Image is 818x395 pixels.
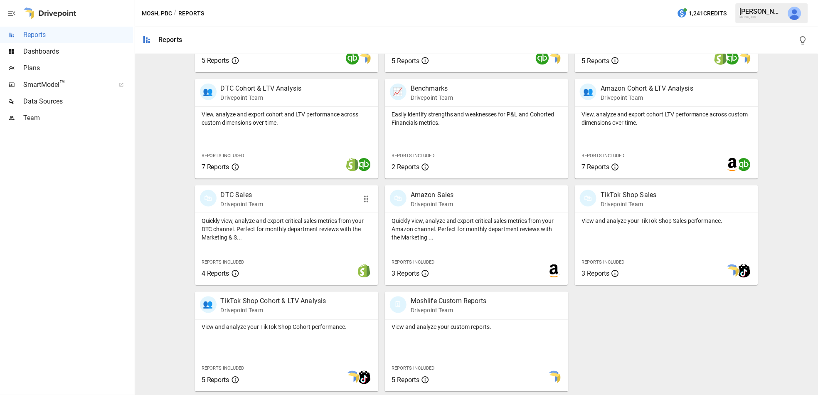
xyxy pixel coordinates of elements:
[202,110,372,127] p: View, analyze and export cohort and LTV performance across custom dimensions over time.
[59,79,65,89] span: ™
[740,15,783,19] div: MOSH, PBC
[581,163,609,171] span: 7 Reports
[158,36,182,44] div: Reports
[202,366,244,371] span: Reports Included
[221,84,302,94] p: DTC Cohort & LTV Analysis
[547,264,561,278] img: amazon
[783,2,806,25] button: Jeff Gamsey
[392,366,434,371] span: Reports Included
[202,259,244,265] span: Reports Included
[601,200,657,208] p: Drivepoint Team
[788,7,801,20] img: Jeff Gamsey
[411,94,453,102] p: Drivepoint Team
[392,110,562,127] p: Easily identify strengths and weaknesses for P&L and Cohorted Financials metrics.
[357,158,371,171] img: quickbooks
[392,57,419,65] span: 5 Reports
[740,7,783,15] div: [PERSON_NAME]
[357,264,371,278] img: shopify
[23,63,133,73] span: Plans
[200,296,217,313] div: 👥
[174,8,177,19] div: /
[726,264,739,278] img: smart model
[737,158,751,171] img: quickbooks
[200,84,217,100] div: 👥
[411,190,454,200] p: Amazon Sales
[536,52,549,65] img: quickbooks
[392,217,562,242] p: Quickly view, analyze and export critical sales metrics from your Amazon channel. Perfect for mon...
[357,52,371,65] img: smart model
[726,158,739,171] img: amazon
[390,190,407,207] div: 🛍
[411,296,486,306] p: Moshlife Custom Reports
[202,57,229,64] span: 5 Reports
[221,200,263,208] p: Drivepoint Team
[221,296,326,306] p: TikTok Shop Cohort & LTV Analysis
[392,376,419,384] span: 5 Reports
[221,306,326,315] p: Drivepoint Team
[392,163,419,171] span: 2 Reports
[411,306,486,315] p: Drivepoint Team
[202,153,244,158] span: Reports Included
[581,57,609,65] span: 5 Reports
[601,190,657,200] p: TikTok Shop Sales
[580,190,596,207] div: 🛍
[411,84,453,94] p: Benchmarks
[547,371,561,384] img: smart model
[221,190,263,200] p: DTC Sales
[737,264,751,278] img: tiktok
[392,153,434,158] span: Reports Included
[390,296,407,313] div: 🗓
[392,270,419,278] span: 3 Reports
[23,113,133,123] span: Team
[392,259,434,265] span: Reports Included
[581,259,624,265] span: Reports Included
[221,94,302,102] p: Drivepoint Team
[581,153,624,158] span: Reports Included
[142,8,172,19] button: MOSH, PBC
[581,217,751,225] p: View and analyze your TikTok Shop Sales performance.
[581,110,751,127] p: View, analyze and export cohort LTV performance across custom dimensions over time.
[346,158,359,171] img: shopify
[202,217,372,242] p: Quickly view, analyze and export critical sales metrics from your DTC channel. Perfect for monthl...
[601,94,693,102] p: Drivepoint Team
[23,96,133,106] span: Data Sources
[200,190,217,207] div: 🛍
[547,52,561,65] img: smart model
[346,371,359,384] img: smart model
[411,200,454,208] p: Drivepoint Team
[23,30,133,40] span: Reports
[390,84,407,100] div: 📈
[674,6,730,21] button: 1,241Credits
[23,47,133,57] span: Dashboards
[392,323,562,331] p: View and analyze your custom reports.
[581,270,609,278] span: 3 Reports
[601,84,693,94] p: Amazon Cohort & LTV Analysis
[726,52,739,65] img: quickbooks
[202,270,229,278] span: 4 Reports
[202,323,372,331] p: View and analyze your TikTok Shop Cohort performance.
[23,80,110,90] span: SmartModel
[580,84,596,100] div: 👥
[714,52,727,65] img: shopify
[202,376,229,384] span: 5 Reports
[346,52,359,65] img: quickbooks
[202,163,229,171] span: 7 Reports
[737,52,751,65] img: smart model
[689,8,727,19] span: 1,241 Credits
[357,371,371,384] img: tiktok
